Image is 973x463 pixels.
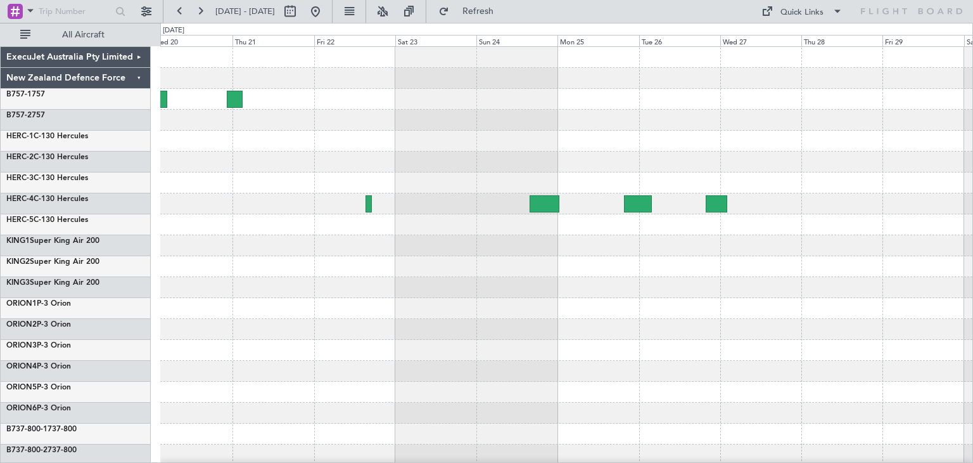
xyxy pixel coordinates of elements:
div: Quick Links [780,6,824,19]
span: B757-1 [6,91,32,98]
a: KING3Super King Air 200 [6,279,99,287]
span: ORION3 [6,342,37,349]
span: ORION6 [6,405,37,412]
a: B737-800-2737-800 [6,447,77,454]
button: All Aircraft [14,25,137,45]
div: Wed 27 [720,35,801,46]
a: B757-2757 [6,112,45,119]
a: HERC-4C-130 Hercules [6,195,88,203]
button: Refresh [433,1,509,22]
a: ORION3P-3 Orion [6,342,71,349]
a: B757-1757 [6,91,45,98]
input: Trip Number [39,2,111,21]
div: [DATE] [163,25,184,36]
span: [DATE] - [DATE] [215,6,275,17]
a: ORION4P-3 Orion [6,363,71,370]
div: Sat 23 [395,35,476,46]
div: Thu 21 [232,35,314,46]
div: Fri 22 [314,35,395,46]
a: HERC-3C-130 Hercules [6,174,88,182]
a: ORION1P-3 Orion [6,300,71,308]
a: HERC-2C-130 Hercules [6,153,88,161]
div: Thu 28 [801,35,882,46]
span: HERC-1 [6,133,34,140]
div: Sun 24 [476,35,557,46]
a: ORION2P-3 Orion [6,321,71,329]
div: Wed 20 [151,35,232,46]
span: B737-800-2 [6,447,48,454]
span: B757-2 [6,112,32,119]
span: B737-800-1 [6,426,48,433]
div: Mon 25 [557,35,639,46]
button: Quick Links [755,1,849,22]
span: KING3 [6,279,30,287]
div: Fri 29 [882,35,963,46]
a: HERC-5C-130 Hercules [6,216,88,224]
a: KING2Super King Air 200 [6,258,99,266]
a: KING1Super King Air 200 [6,237,99,245]
span: ORION5 [6,384,37,391]
a: B737-800-1737-800 [6,426,77,433]
span: ORION1 [6,300,37,308]
span: HERC-2 [6,153,34,161]
span: ORION4 [6,363,37,370]
a: ORION6P-3 Orion [6,405,71,412]
a: ORION5P-3 Orion [6,384,71,391]
a: HERC-1C-130 Hercules [6,133,88,140]
span: All Aircraft [33,30,134,39]
span: ORION2 [6,321,37,329]
span: KING1 [6,237,30,245]
span: HERC-5 [6,216,34,224]
span: KING2 [6,258,30,266]
span: Refresh [452,7,505,16]
span: HERC-4 [6,195,34,203]
span: HERC-3 [6,174,34,182]
div: Tue 26 [639,35,720,46]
